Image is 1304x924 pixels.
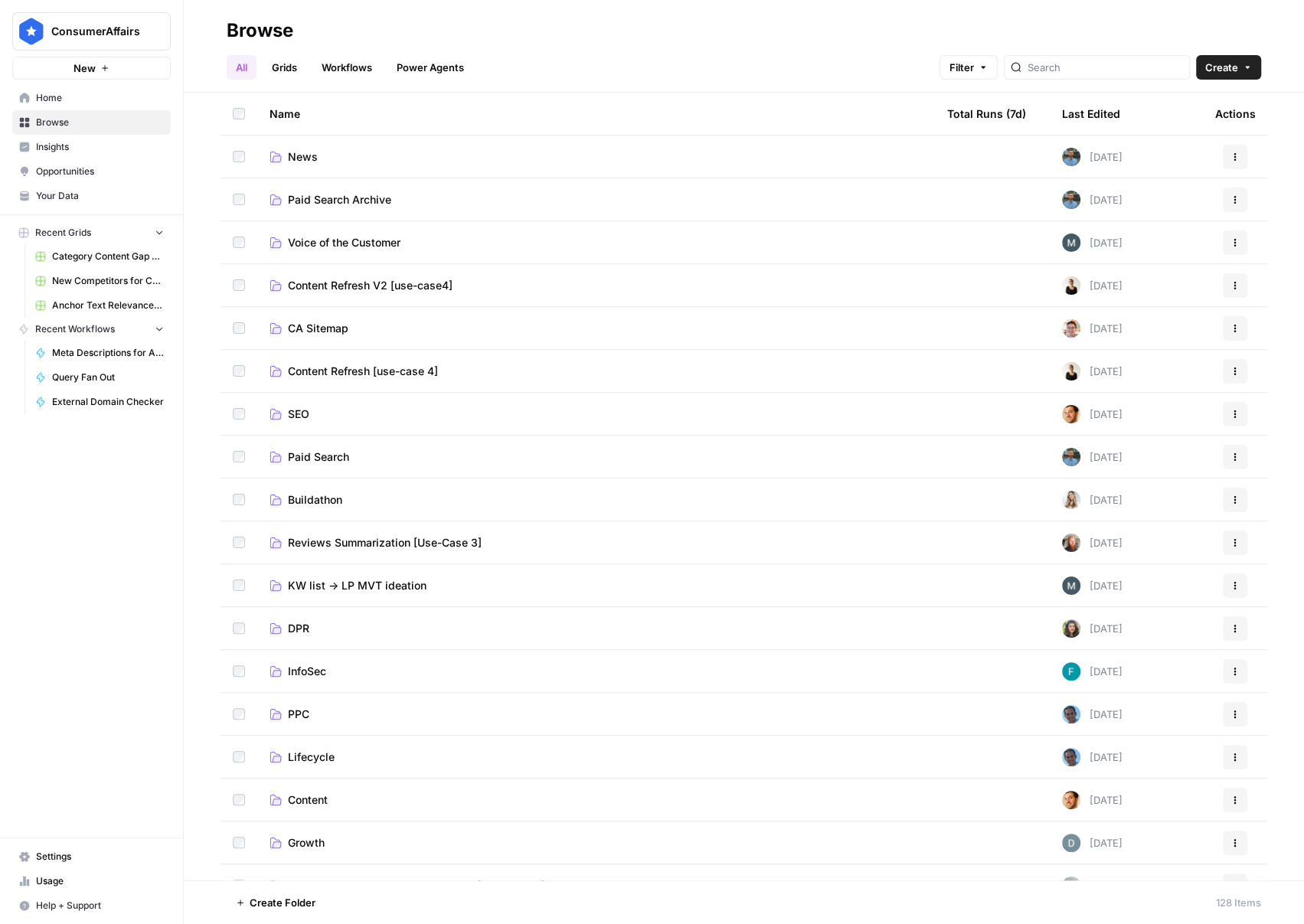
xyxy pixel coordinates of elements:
a: All [227,55,257,80]
img: cey2xrdcekjvnatjucu2k7sm827y [1062,148,1080,166]
span: Create [1205,60,1238,75]
a: Anchor Text Relevance Audit [28,293,171,318]
div: [DATE] [1062,834,1123,852]
a: Power Agents [387,55,473,80]
div: Actions [1215,93,1256,135]
img: ConsumerAffairs Logo [18,18,45,45]
div: [DATE] [1062,576,1123,595]
span: Enhance Company Info w/ Quiz Data [Use-Case 2] [288,878,545,893]
span: Settings [36,850,164,864]
span: New Competitors for Category Gap [52,274,164,288]
div: [DATE] [1062,319,1123,338]
span: Query Fan Out [52,371,164,384]
span: ConsumerAffairs [51,24,144,39]
div: [DATE] [1062,748,1123,766]
img: 3vmt2zjtb4ahba9sddrrm4ln067z [1062,877,1080,895]
span: Opportunities [36,165,164,178]
img: cligphsu63qclrxpa2fa18wddixk [1062,319,1080,338]
span: Paid Search [288,449,349,465]
a: InfoSec [270,664,923,679]
span: Recent Workflows [35,322,115,336]
span: Usage [36,874,164,888]
a: Enhance Company Info w/ Quiz Data [Use-Case 2] [270,878,923,893]
a: Browse [12,110,171,135]
span: DPR [288,621,309,636]
span: PPC [288,707,309,722]
span: Buildathon [288,492,342,508]
span: Paid Search Archive [288,192,391,207]
span: Growth [288,835,325,851]
div: Total Runs (7d) [947,93,1026,135]
div: Last Edited [1062,93,1120,135]
img: cey2xrdcekjvnatjucu2k7sm827y [1062,191,1080,209]
span: Voice of the Customer [288,235,400,250]
button: Filter [940,55,998,80]
img: cey2xrdcekjvnatjucu2k7sm827y [1062,448,1080,466]
div: [DATE] [1062,491,1123,509]
img: ppmrwor7ca391jhppk7fn9g8e2e5 [1062,362,1080,380]
div: [DATE] [1062,534,1123,552]
span: Create Folder [250,895,315,910]
span: Help + Support [36,899,164,913]
span: Content Refresh [use-case 4] [288,364,438,379]
a: Your Data [12,184,171,208]
span: Content Refresh V2 [use-case4] [288,278,453,293]
div: [DATE] [1062,405,1123,423]
div: [DATE] [1062,705,1123,723]
span: Content [288,792,328,808]
button: Create Folder [227,890,325,915]
span: InfoSec [288,664,326,679]
div: [DATE] [1062,148,1123,166]
img: r8o5t4pzb0o6hnpgjs1ia4vi3qep [1062,705,1080,723]
img: ycwi5nakws32ilp1nb2dvjlr7esq [1062,834,1080,852]
a: Meta Descriptions for Answer Based Pages [28,341,171,365]
button: New [12,57,171,80]
span: CA Sitemap [288,321,348,336]
span: SEO [288,406,309,422]
a: Buildathon [270,492,923,508]
img: s7jow0aglyjrx5ox71uu927a0s2f [1062,662,1080,681]
a: DPR [270,621,923,636]
a: SEO [270,406,923,422]
img: ppmrwor7ca391jhppk7fn9g8e2e5 [1062,276,1080,295]
span: Category Content Gap Analysis [52,250,164,263]
span: External Domain Checker [52,395,164,409]
span: Your Data [36,189,164,203]
span: Insights [36,140,164,154]
a: Content Refresh [use-case 4] [270,364,923,379]
span: Reviews Summarization [Use-Case 3] [288,535,482,550]
div: [DATE] [1062,362,1123,380]
a: New Competitors for Category Gap [28,269,171,293]
span: Filter [949,60,974,75]
span: Anchor Text Relevance Audit [52,299,164,312]
span: Browse [36,116,164,129]
a: Lifecycle [270,749,923,765]
a: Workflows [312,55,381,80]
input: Search [1028,60,1183,75]
a: Reviews Summarization [Use-Case 3] [270,535,923,550]
a: Content Refresh V2 [use-case4] [270,278,923,293]
div: Name [270,93,923,135]
button: Workspace: ConsumerAffairs [12,12,171,51]
a: Settings [12,844,171,869]
span: Home [36,91,164,105]
a: Category Content Gap Analysis [28,244,171,269]
span: News [288,149,318,165]
a: Opportunities [12,159,171,184]
a: News [270,149,923,165]
div: [DATE] [1062,877,1123,895]
div: [DATE] [1062,662,1123,681]
img: r8o5t4pzb0o6hnpgjs1ia4vi3qep [1062,748,1080,766]
a: CA Sitemap [270,321,923,336]
a: Usage [12,869,171,893]
button: Recent Grids [12,221,171,244]
img: 7dkj40nmz46gsh6f912s7bk0kz0q [1062,791,1080,809]
span: Lifecycle [288,749,335,765]
div: [DATE] [1062,619,1123,638]
span: New [74,60,96,76]
a: KW list -> LP MVT ideation [270,578,923,593]
span: Meta Descriptions for Answer Based Pages [52,346,164,360]
a: Home [12,86,171,110]
span: Recent Grids [35,226,91,240]
button: Create [1196,55,1261,80]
